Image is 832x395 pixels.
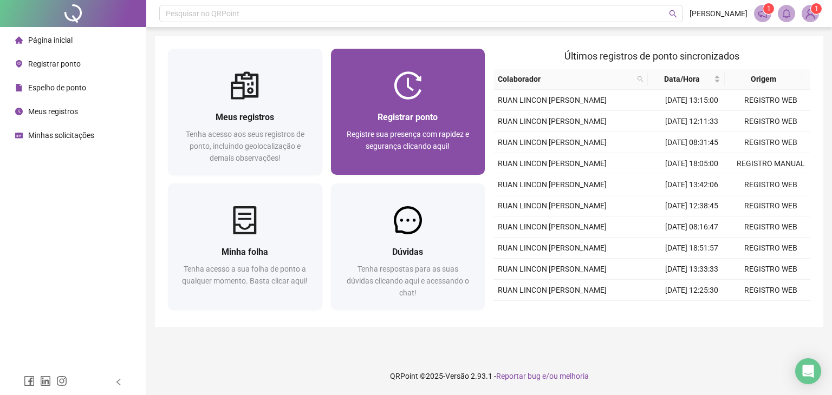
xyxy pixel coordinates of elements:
[28,83,86,92] span: Espelho de ponto
[498,265,607,273] span: RUAN LINCON [PERSON_NAME]
[652,301,731,322] td: [DATE] 08:13:32
[731,153,810,174] td: REGISTRO MANUAL
[690,8,747,19] span: [PERSON_NAME]
[652,132,731,153] td: [DATE] 08:31:45
[731,132,810,153] td: REGISTRO WEB
[496,372,589,380] span: Reportar bug e/ou melhoria
[758,9,768,18] span: notification
[731,216,810,238] td: REGISTRO WEB
[731,301,810,322] td: REGISTRO WEB
[347,265,469,297] span: Tenha respostas para as suas dúvidas clicando aqui e acessando o chat!
[56,376,67,386] span: instagram
[731,280,810,301] td: REGISTRO WEB
[15,60,23,68] span: environment
[331,183,485,310] a: DúvidasTenha respostas para as suas dúvidas clicando aqui e acessando o chat!
[445,372,469,380] span: Versão
[498,73,633,85] span: Colaborador
[498,201,607,210] span: RUAN LINCON [PERSON_NAME]
[731,259,810,280] td: REGISTRO WEB
[28,107,78,116] span: Meus registros
[28,36,73,44] span: Página inicial
[669,10,677,18] span: search
[811,3,822,14] sup: Atualize o seu contato no menu Meus Dados
[652,259,731,280] td: [DATE] 13:33:33
[216,112,274,122] span: Meus registros
[40,376,51,386] span: linkedin
[652,73,712,85] span: Data/Hora
[15,36,23,44] span: home
[28,131,94,140] span: Minhas solicitações
[24,376,35,386] span: facebook
[782,9,791,18] span: bell
[347,130,469,150] span: Registre sua presença com rapidez e segurança clicando aqui!
[186,130,304,162] span: Tenha acesso aos seus registros de ponto, incluindo geolocalização e demais observações!
[115,378,122,386] span: left
[731,238,810,259] td: REGISTRO WEB
[222,247,268,257] span: Minha folha
[498,180,607,189] span: RUAN LINCON [PERSON_NAME]
[564,50,739,62] span: Últimos registros de ponto sincronizados
[331,49,485,175] a: Registrar pontoRegistre sua presença com rapidez e segurança clicando aqui!
[15,84,23,91] span: file
[498,243,607,252] span: RUAN LINCON [PERSON_NAME]
[815,5,818,12] span: 1
[648,69,725,90] th: Data/Hora
[182,265,308,285] span: Tenha acesso a sua folha de ponto a qualquer momento. Basta clicar aqui!
[498,117,607,126] span: RUAN LINCON [PERSON_NAME]
[802,5,818,22] img: 83907
[498,286,607,294] span: RUAN LINCON [PERSON_NAME]
[498,159,607,168] span: RUAN LINCON [PERSON_NAME]
[168,49,322,175] a: Meus registrosTenha acesso aos seus registros de ponto, incluindo geolocalização e demais observa...
[392,247,423,257] span: Dúvidas
[15,108,23,115] span: clock-circle
[652,111,731,132] td: [DATE] 12:11:33
[28,60,81,68] span: Registrar ponto
[731,111,810,132] td: REGISTRO WEB
[652,280,731,301] td: [DATE] 12:25:30
[498,222,607,231] span: RUAN LINCON [PERSON_NAME]
[635,71,646,87] span: search
[731,90,810,111] td: REGISTRO WEB
[652,153,731,174] td: [DATE] 18:05:00
[767,5,771,12] span: 1
[652,174,731,195] td: [DATE] 13:42:06
[637,76,643,82] span: search
[168,183,322,310] a: Minha folhaTenha acesso a sua folha de ponto a qualquer momento. Basta clicar aqui!
[498,96,607,104] span: RUAN LINCON [PERSON_NAME]
[652,216,731,238] td: [DATE] 08:16:47
[15,131,23,139] span: schedule
[652,238,731,259] td: [DATE] 18:51:57
[763,3,774,14] sup: 1
[498,138,607,147] span: RUAN LINCON [PERSON_NAME]
[146,357,832,395] footer: QRPoint © 2025 - 2.93.1 -
[795,358,821,384] div: Open Intercom Messenger
[652,195,731,216] td: [DATE] 12:38:45
[725,69,802,90] th: Origem
[378,112,438,122] span: Registrar ponto
[652,90,731,111] td: [DATE] 13:15:00
[731,195,810,216] td: REGISTRO WEB
[731,174,810,195] td: REGISTRO WEB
